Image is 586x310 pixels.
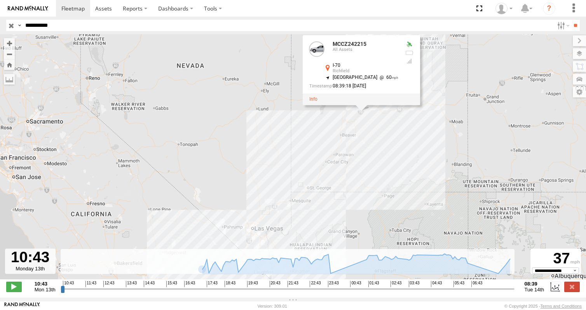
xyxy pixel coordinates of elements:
[525,287,544,293] span: Tue 14th Oct 2025
[288,281,298,287] span: 21:43
[333,41,366,47] a: MCCZ242215
[309,84,399,89] div: Date/time of location update
[493,3,515,14] div: Zulema McIntosch
[405,42,414,48] div: Valid GPS Fix
[103,281,114,287] span: 12:43
[554,20,571,31] label: Search Filter Options
[543,2,555,15] i: ?
[184,281,195,287] span: 16:43
[541,304,582,308] a: Terms and Conditions
[4,74,15,85] label: Measure
[35,287,56,293] span: Mon 13th Oct 2025
[16,20,23,31] label: Search Query
[4,302,40,310] a: Visit our Website
[270,281,281,287] span: 20:43
[35,281,56,287] strong: 10:43
[431,281,442,287] span: 04:43
[309,96,317,102] a: View Asset Details
[328,281,339,287] span: 23:43
[350,281,361,287] span: 00:43
[4,38,15,49] button: Zoom in
[368,281,379,287] span: 01:43
[453,281,464,287] span: 05:43
[405,58,414,64] div: Last Event GSM Signal Strength
[504,304,582,308] div: © Copyright 2025 -
[573,87,586,98] label: Map Settings
[258,304,287,308] div: Version: 309.01
[8,6,48,11] img: rand-logo.svg
[310,281,321,287] span: 22:43
[4,49,15,59] button: Zoom out
[532,250,580,267] div: 37
[409,281,420,287] span: 03:43
[6,282,22,292] label: Play/Stop
[85,281,96,287] span: 11:43
[309,42,325,57] a: View Asset Details
[4,59,15,70] button: Zoom Home
[126,281,137,287] span: 13:43
[144,281,155,287] span: 14:43
[333,47,399,52] div: All Assets
[333,69,399,74] div: Richfield
[564,282,580,292] label: Close
[333,63,399,68] div: I-70
[63,281,74,287] span: 10:43
[377,75,399,80] span: 60
[525,281,544,287] strong: 08:39
[471,281,482,287] span: 06:43
[225,281,235,287] span: 18:43
[391,281,401,287] span: 02:43
[333,75,377,80] span: [GEOGRAPHIC_DATA]
[166,281,177,287] span: 15:43
[405,50,414,56] div: No battery health information received from this device.
[247,281,258,287] span: 19:43
[207,281,218,287] span: 17:43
